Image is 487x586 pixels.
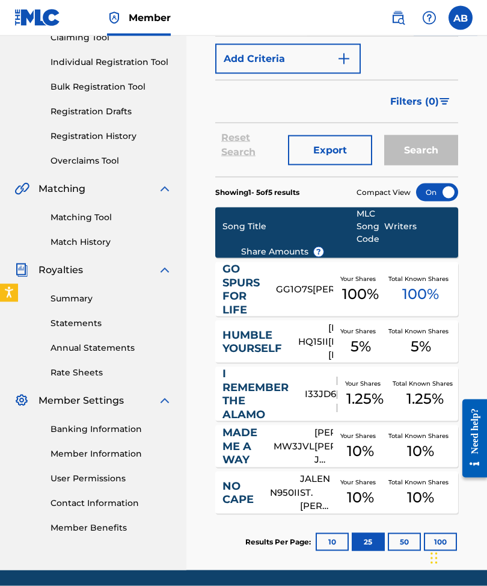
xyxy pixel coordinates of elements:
span: Total Known Shares [388,274,453,283]
a: Claiming Tool [51,31,172,44]
a: Registration Drafts [51,105,172,118]
span: Share Amounts [241,245,324,258]
span: Compact View [357,187,411,198]
img: Member Settings [14,393,29,408]
img: Top Rightsholder [107,11,121,25]
button: Export [288,135,372,165]
a: Summary [51,292,172,305]
span: Total Known Shares [388,478,453,487]
a: Public Search [386,6,410,30]
img: search [391,11,405,25]
span: 100 % [402,283,439,305]
a: Overclaims Tool [51,155,172,167]
div: Song Title [222,220,357,233]
a: Rate Sheets [51,366,172,379]
span: Royalties [38,263,83,277]
a: Individual Registration Tool [51,56,172,69]
span: Matching [38,182,85,196]
span: Your Shares [345,379,385,388]
div: JALEN ST. [PERSON_NAME], [PERSON_NAME] MEKKAI [PERSON_NAME] [PERSON_NAME], [PERSON_NAME], [PERSON... [300,472,333,513]
div: GG1O7S [276,283,313,297]
a: Match History [51,236,172,248]
iframe: Resource Center [453,389,487,489]
a: GO SPURS FOR LIFE [222,262,260,316]
a: Bulk Registration Tool [51,81,172,93]
div: Drag [430,540,438,576]
div: Help [417,6,441,30]
a: I REMEMBER THE ALAMO [222,367,289,421]
div: N950II [270,486,300,500]
div: HQ15II [298,335,328,349]
a: Banking Information [51,423,172,436]
div: User Menu [449,6,473,30]
a: Matching Tool [51,211,172,224]
div: [PERSON_NAME], [PERSON_NAME], [PERSON_NAME], [PERSON_NAME] [336,374,337,415]
span: 10 % [407,440,434,462]
img: Matching [14,182,29,196]
span: Member Settings [38,393,124,408]
span: 10 % [347,440,374,462]
span: Your Shares [340,478,381,487]
a: Registration History [51,130,172,143]
img: MLC Logo [14,9,61,26]
div: Writers [384,220,453,233]
div: [PERSON_NAME], [PERSON_NAME], [PERSON_NAME] [328,321,333,362]
span: Your Shares [340,431,381,440]
span: 100 % [342,283,379,305]
span: 5 % [411,336,431,357]
button: 10 [316,533,349,551]
img: expand [158,393,172,408]
span: Your Shares [340,327,381,336]
a: HUMBLE YOURSELF [222,328,282,356]
span: Total Known Shares [388,431,453,440]
span: 1.25 % [406,388,444,410]
a: Statements [51,317,172,330]
img: expand [158,263,172,277]
img: expand [158,182,172,196]
iframe: Chat Widget [427,528,487,586]
a: User Permissions [51,472,172,485]
div: [PERSON_NAME] [PERSON_NAME], JALEN ST. [PERSON_NAME], [PERSON_NAME] MEKKAI [PERSON_NAME] [PERSON_... [314,426,333,467]
p: Results Per Page: [245,537,314,547]
div: [PERSON_NAME] [313,283,333,297]
span: 5 % [351,336,371,357]
button: 50 [388,533,421,551]
span: Member [129,11,171,25]
form: Search Form [215,7,458,177]
div: MW3JVL [274,440,314,454]
span: ? [314,247,323,257]
a: Member Information [51,448,172,460]
span: Your Shares [340,274,381,283]
button: 25 [352,533,385,551]
img: 9d2ae6d4665cec9f34b9.svg [337,52,351,66]
div: I33JD6 [305,387,336,401]
span: Total Known Shares [393,379,458,388]
div: MLC Song Code [357,208,384,245]
a: NO CAPE [222,480,254,507]
span: 10 % [407,487,434,508]
button: Add Criteria [215,44,361,74]
a: Contact Information [51,497,172,510]
span: 10 % [347,487,374,508]
img: help [422,11,436,25]
p: Showing 1 - 5 of 5 results [215,187,299,198]
span: 1.25 % [346,388,384,410]
img: Royalties [14,263,29,277]
button: Filters (0) [383,87,458,117]
span: Total Known Shares [388,327,453,336]
img: filter [440,98,450,105]
button: 100 [424,533,457,551]
a: Member Benefits [51,522,172,534]
a: MADE ME A WAY [222,426,257,467]
a: Annual Statements [51,342,172,354]
span: Filters ( 0 ) [390,94,439,109]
